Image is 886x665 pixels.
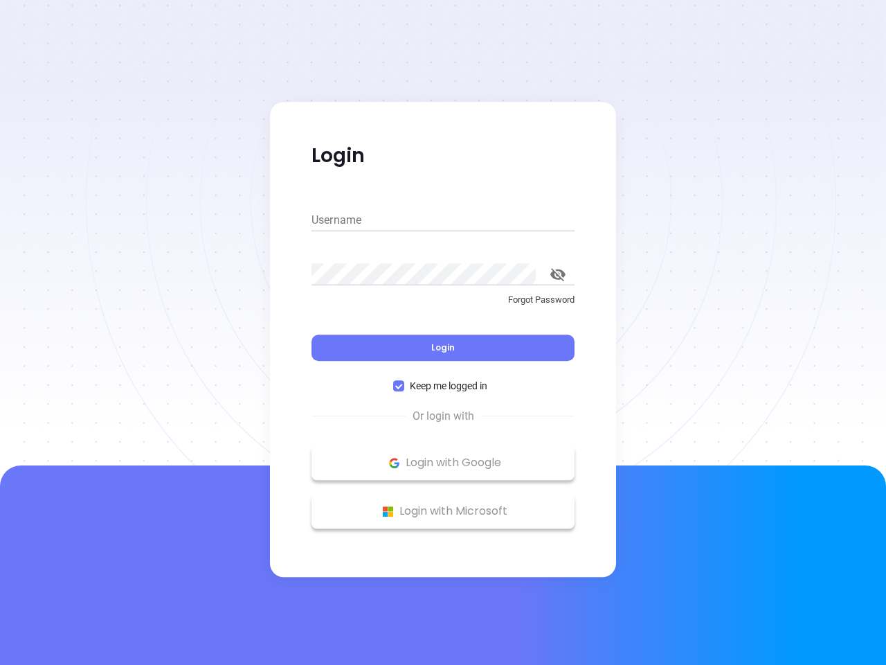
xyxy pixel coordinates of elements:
img: Microsoft Logo [379,503,397,520]
button: toggle password visibility [541,258,575,291]
a: Forgot Password [311,293,575,318]
p: Login [311,143,575,168]
p: Forgot Password [311,293,575,307]
button: Microsoft Logo Login with Microsoft [311,494,575,529]
button: Login [311,335,575,361]
img: Google Logo [386,454,403,472]
p: Login with Microsoft [318,501,568,522]
span: Keep me logged in [404,378,493,393]
p: Login with Google [318,452,568,473]
span: Or login with [406,408,481,425]
button: Google Logo Login with Google [311,445,575,480]
span: Login [431,342,455,353]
